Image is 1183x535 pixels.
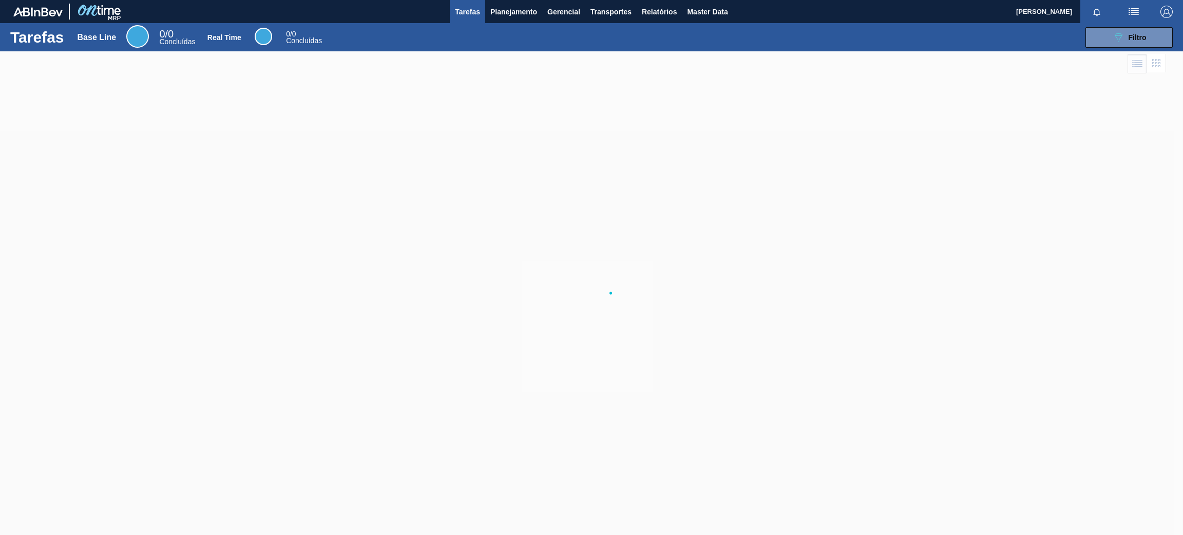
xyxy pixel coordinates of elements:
span: 0 [159,28,165,40]
span: Gerencial [547,6,580,18]
div: Base Line [159,30,195,45]
img: TNhmsLtSVTkK8tSr43FrP2fwEKptu5GPRR3wAAAABJRU5ErkJggg== [13,7,63,16]
span: Filtro [1129,33,1147,42]
div: Base Line [78,33,117,42]
div: Real Time [207,33,241,42]
span: Master Data [687,6,728,18]
img: Logout [1160,6,1173,18]
div: Base Line [126,25,149,48]
div: Real Time [255,28,272,45]
span: Concluídas [286,36,322,45]
div: Real Time [286,31,322,44]
span: / 0 [159,28,174,40]
button: Filtro [1085,27,1173,48]
span: 0 [286,30,290,38]
img: userActions [1128,6,1140,18]
span: Transportes [590,6,632,18]
button: Notificações [1080,5,1113,19]
span: Tarefas [455,6,480,18]
span: Concluídas [159,37,195,46]
span: Planejamento [490,6,537,18]
span: / 0 [286,30,296,38]
h1: Tarefas [10,31,64,43]
span: Relatórios [642,6,677,18]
